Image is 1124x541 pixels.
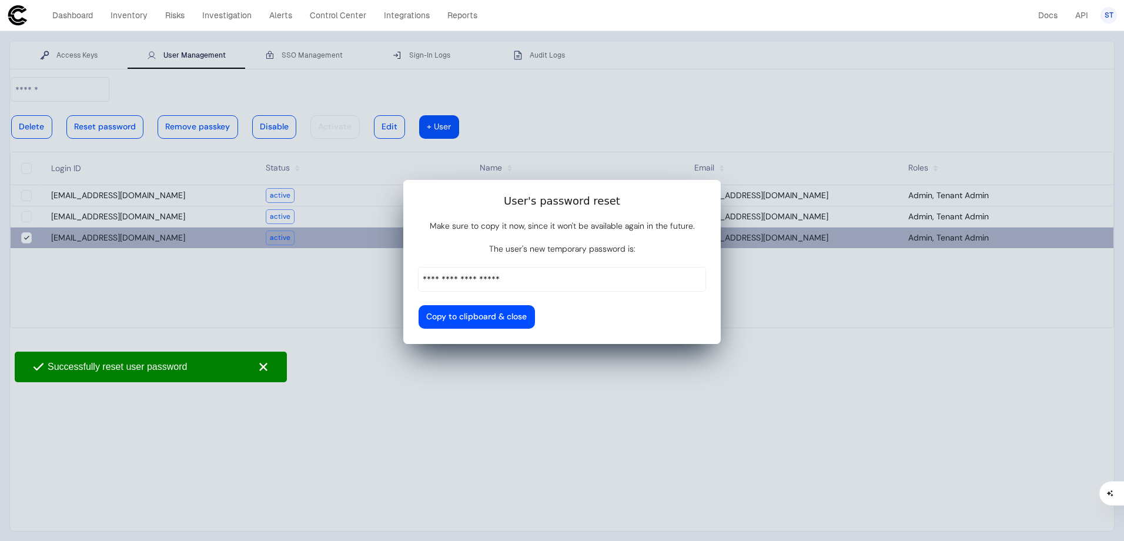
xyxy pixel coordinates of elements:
[264,7,297,24] a: Alerts
[105,7,153,24] a: Inventory
[442,7,483,24] a: Reports
[379,7,435,24] a: Integrations
[1070,7,1093,24] a: API
[47,7,98,24] a: Dashboard
[305,7,372,24] a: Control Center
[197,7,257,24] a: Investigation
[1105,11,1113,20] span: ST
[160,7,190,24] a: Risks
[1033,7,1063,24] a: Docs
